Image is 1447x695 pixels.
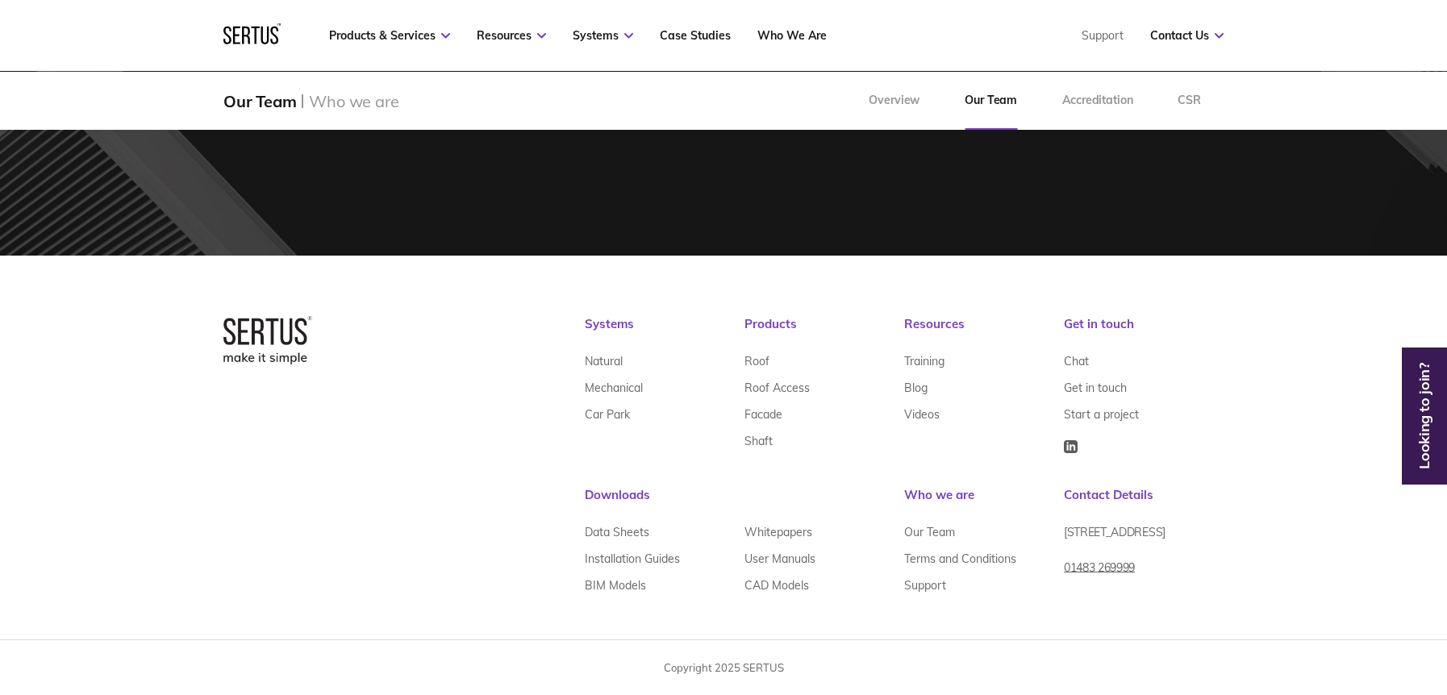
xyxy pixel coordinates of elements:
a: Products & Services [329,28,450,43]
a: Looking to join? [1406,410,1443,422]
a: 01483 269999 [1064,554,1135,593]
a: Systems [573,28,633,43]
div: Our Team [223,91,296,111]
a: Training [904,348,945,375]
a: Accreditation [1040,72,1155,130]
a: Natural [585,348,623,375]
a: Roof Access [744,375,810,402]
a: Resources [477,28,546,43]
a: Overview [846,72,942,130]
img: Icon [1064,440,1078,453]
div: Systems [585,316,744,348]
a: Whitepapers [744,519,812,546]
a: Data Sheets [585,519,649,546]
a: Chat [1064,348,1089,375]
a: Get in touch [1064,375,1127,402]
div: Products [744,316,904,348]
a: Case Studies [660,28,731,43]
a: Who We Are [757,28,827,43]
a: Installation Guides [585,546,680,572]
div: Get in touch [1064,316,1224,348]
a: BIM Models [585,572,646,599]
a: Contact Us [1150,28,1224,43]
a: Videos [904,402,940,428]
div: Who we are [309,91,398,111]
a: User Manuals [744,546,815,572]
a: Car Park [585,402,630,428]
a: CSR [1155,72,1224,130]
a: Facade [744,402,782,428]
a: Roof [744,348,769,375]
div: Downloads [585,487,904,519]
iframe: Chat Widget [1366,618,1447,695]
a: Mechanical [585,375,643,402]
div: Resources [904,316,1064,348]
a: Start a project [1064,402,1139,428]
span: [STREET_ADDRESS] [1064,525,1166,539]
a: CAD Models [744,572,809,599]
a: Support [904,572,946,599]
a: Shaft [744,428,773,455]
div: Contact Details [1064,487,1224,519]
a: Support [1082,28,1124,43]
a: Our Team [904,519,955,546]
a: Terms and Conditions [904,546,1016,572]
div: Who we are [904,487,1064,519]
img: logo-box-2bec1e6d7ed5feb70a4f09a85fa1bbdd.png [223,316,312,364]
a: Blog [904,375,928,402]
